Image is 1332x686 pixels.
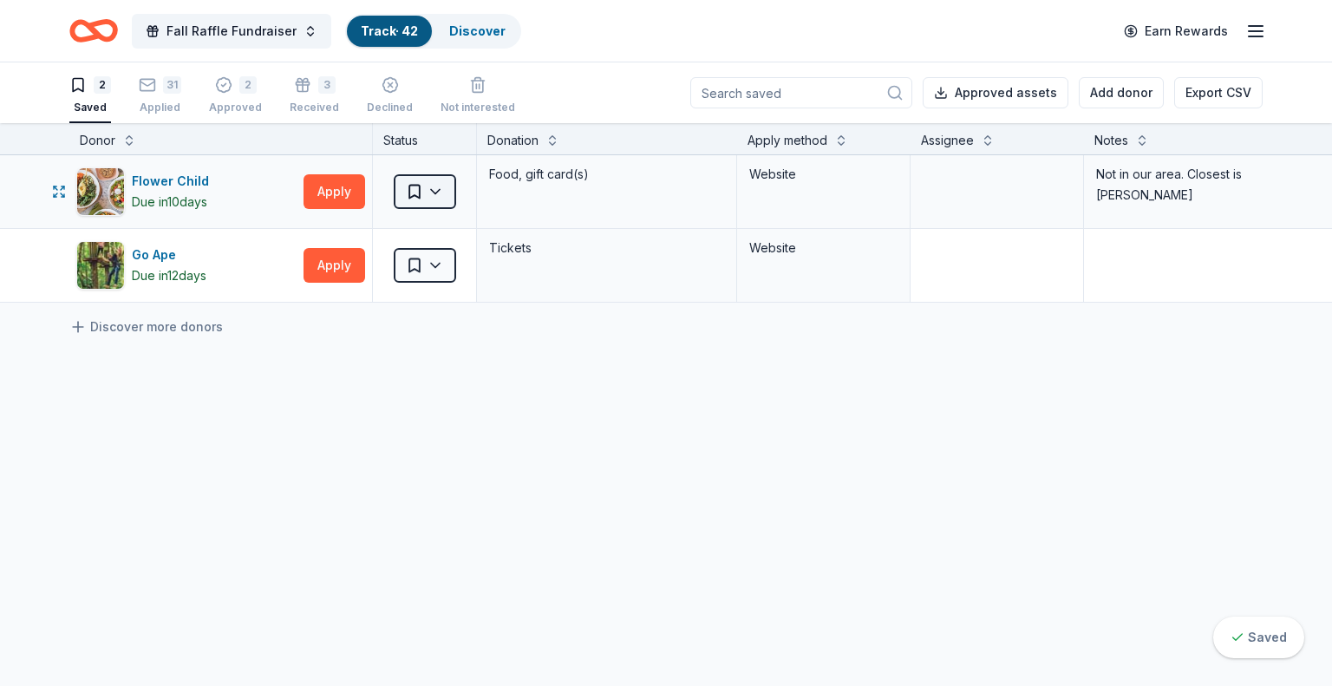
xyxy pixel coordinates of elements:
div: Donor [80,130,115,151]
div: Food, gift card(s) [487,162,726,186]
div: Due in 10 days [132,192,207,212]
button: Declined [367,69,413,123]
div: Declined [367,101,413,114]
button: 2Approved [209,69,262,123]
div: Approved [209,101,262,114]
button: Add donor [1079,77,1164,108]
div: Not interested [441,101,515,114]
button: Apply [304,174,365,209]
input: Search saved [690,77,912,108]
button: Track· 42Discover [345,14,521,49]
button: 2Saved [69,69,111,123]
div: Go Ape [132,245,206,265]
a: Earn Rewards [1113,16,1238,47]
button: Approved assets [923,77,1068,108]
button: Not interested [441,69,515,123]
div: Received [290,101,339,114]
button: Fall Raffle Fundraiser [132,14,331,49]
div: 2 [239,76,257,94]
div: Flower Child [132,171,216,192]
div: Donation [487,130,539,151]
div: Apply method [748,130,827,151]
div: Assignee [921,130,974,151]
img: Image for Go Ape [77,242,124,289]
button: Export CSV [1174,77,1263,108]
button: 3Received [290,69,339,123]
div: 3 [318,76,336,94]
div: 2 [94,76,111,94]
a: Discover more donors [69,317,223,337]
a: Discover [449,23,506,38]
div: Notes [1094,130,1128,151]
div: Applied [139,101,181,114]
a: Track· 42 [361,23,418,38]
div: Saved [69,101,111,114]
div: Website [749,164,898,185]
div: Website [749,238,898,258]
button: Image for Flower ChildFlower ChildDue in10days [76,167,297,216]
img: Image for Flower Child [77,168,124,215]
button: 31Applied [139,69,181,123]
div: Due in 12 days [132,265,206,286]
a: Home [69,10,118,51]
div: Status [373,123,477,154]
span: Fall Raffle Fundraiser [166,21,297,42]
div: 31 [163,76,181,94]
div: Tickets [487,236,726,260]
button: Image for Go ApeGo ApeDue in12days [76,241,297,290]
button: Apply [304,248,365,283]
